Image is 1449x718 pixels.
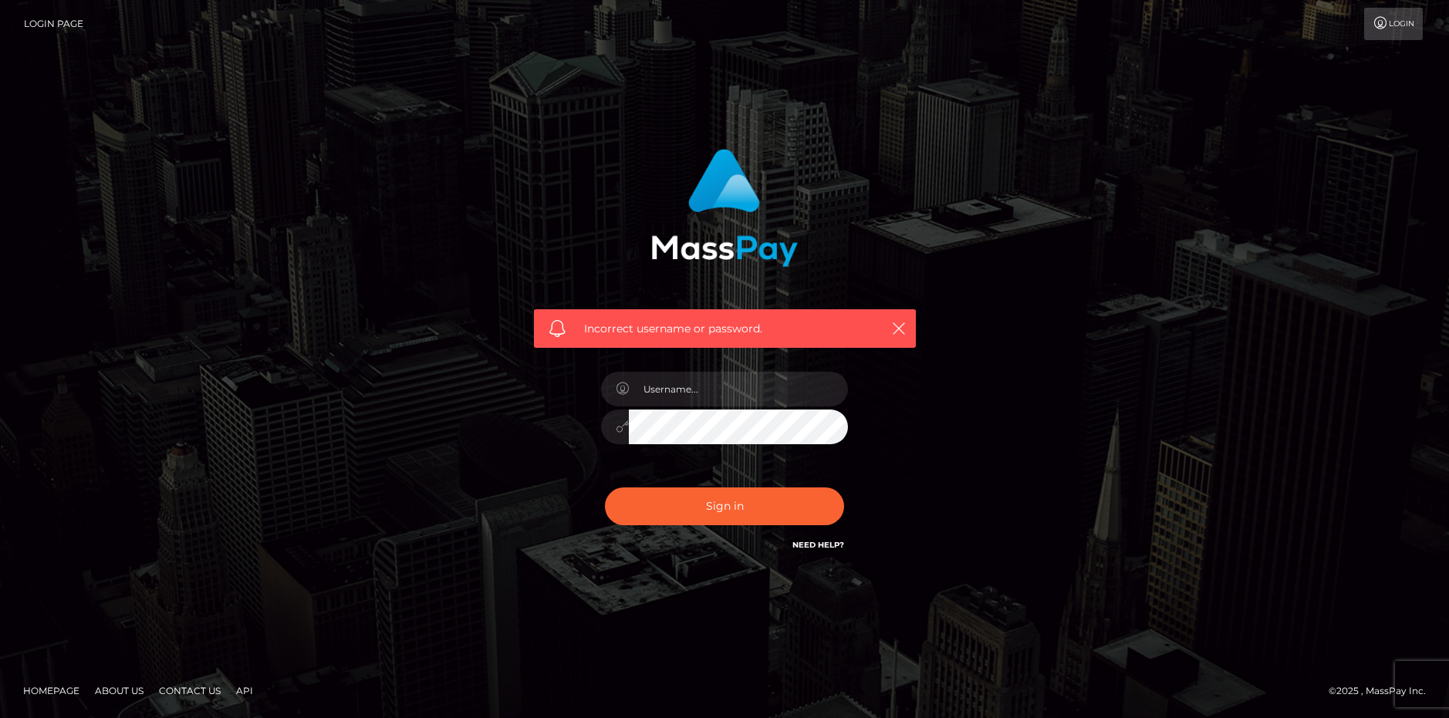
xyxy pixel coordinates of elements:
[792,540,844,550] a: Need Help?
[24,8,83,40] a: Login Page
[629,372,848,406] input: Username...
[651,149,798,267] img: MassPay Login
[584,321,866,337] span: Incorrect username or password.
[153,679,227,703] a: Contact Us
[605,487,844,525] button: Sign in
[230,679,259,703] a: API
[17,679,86,703] a: Homepage
[1329,683,1437,699] div: © 2025 , MassPay Inc.
[1364,8,1423,40] a: Login
[89,679,150,703] a: About Us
